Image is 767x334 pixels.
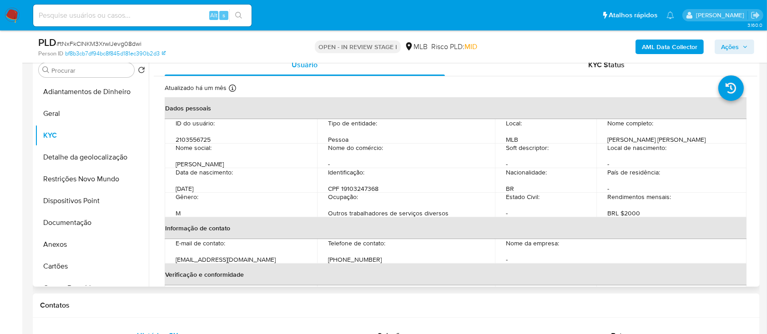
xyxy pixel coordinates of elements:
[372,281,374,289] p: -
[511,169,520,178] p: BR
[321,184,351,193] p: Ocupação :
[176,193,198,201] p: Gênero :
[321,126,370,134] p: Tipo de entidade :
[56,39,141,48] span: # tNxFkCINKM3XrwIJevg08dwi
[176,281,213,289] p: Nível de KYC :
[292,60,318,70] span: Usuário
[666,11,674,19] a: Notificações
[361,169,413,178] p: CPF 19103247368
[609,10,657,20] span: Atalhos rápidos
[696,11,747,20] p: carlos.guerra@mercadopago.com.br
[504,193,506,201] p: -
[751,10,760,20] a: Sair
[467,281,520,289] p: PEP confirmado :
[524,238,525,246] p: -
[612,148,671,156] p: Local de nascimento :
[176,234,225,242] p: E-mail de contato :
[35,255,149,277] button: Cartões
[524,281,535,289] p: Não
[35,234,149,255] button: Anexos
[38,35,56,50] b: PLD
[612,281,685,289] p: Tipo de Confirmação PEP :
[321,281,368,289] p: Sujeito obrigado :
[237,169,256,178] p: [DATE]
[165,253,747,274] th: Verificação e conformidade
[215,148,265,156] p: [PERSON_NAME]
[404,42,428,52] div: MLB
[40,301,752,310] h1: Contatos
[721,40,739,54] span: Ações
[464,41,477,52] span: MID
[176,148,212,156] p: Nome social :
[35,277,149,299] button: Contas Bancárias
[467,126,483,134] p: Local :
[35,190,149,212] button: Dispositivos Point
[431,42,477,52] span: Risco PLD:
[642,40,697,54] b: AML Data Collector
[315,40,401,53] p: OPEN - IN REVIEW STAGE I
[35,168,149,190] button: Restrições Novo Mundo
[165,209,747,231] th: Informação de contato
[688,281,690,289] p: -
[513,148,515,156] p: -
[222,11,225,20] span: s
[467,238,520,246] p: Nome da empresa :
[612,122,658,130] p: Nome completo :
[33,10,252,21] input: Pesquise usuários ou casos...
[42,66,50,74] button: Procurar
[486,126,499,134] p: MLB
[467,169,508,178] p: Nacionalidade :
[35,103,149,125] button: Geral
[321,148,376,156] p: Nome do comércio :
[467,148,510,156] p: Soft descriptor :
[35,81,149,103] button: Adiantamentos de Dinheiro
[467,193,500,201] p: Estado Civil :
[176,126,215,134] p: ID do usuário :
[217,281,238,289] p: verified
[382,238,438,246] p: [PHONE_NUMBER]
[165,84,227,92] p: Atualizado há um mês
[747,21,762,29] span: 3.160.0
[176,242,280,250] p: [EMAIL_ADDRESS][DOMAIN_NAME]
[218,126,253,134] p: 2103556725
[675,148,677,156] p: -
[202,193,207,201] p: M
[38,50,63,58] b: Person ID
[138,66,145,76] button: Retornar ao pedido padrão
[321,193,441,209] p: Outros trabalhadores de serviços diversos
[636,40,704,54] button: AML Data Collector
[669,169,671,178] p: -
[715,40,754,54] button: Ações
[380,148,382,156] p: -
[588,60,625,70] span: KYC Status
[35,125,149,146] button: KYC
[35,212,149,234] button: Documentação
[65,50,166,58] a: bf8b3cb7df94bc8f845d181ec390b2d3
[680,193,712,201] p: BRL $2000
[321,169,358,178] p: Identificação :
[612,130,714,138] p: [PERSON_NAME] [PERSON_NAME]
[612,193,676,201] p: Rendimentos mensais :
[165,97,747,119] th: Dados pessoais
[229,9,248,22] button: search-icon
[176,169,233,178] p: Data de nascimento :
[612,169,665,178] p: País de residência :
[374,126,395,134] p: Pessoa
[321,238,378,246] p: Telefone de contato :
[210,11,217,20] span: Alt
[51,66,131,75] input: Procurar
[35,146,149,168] button: Detalhe da geolocalização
